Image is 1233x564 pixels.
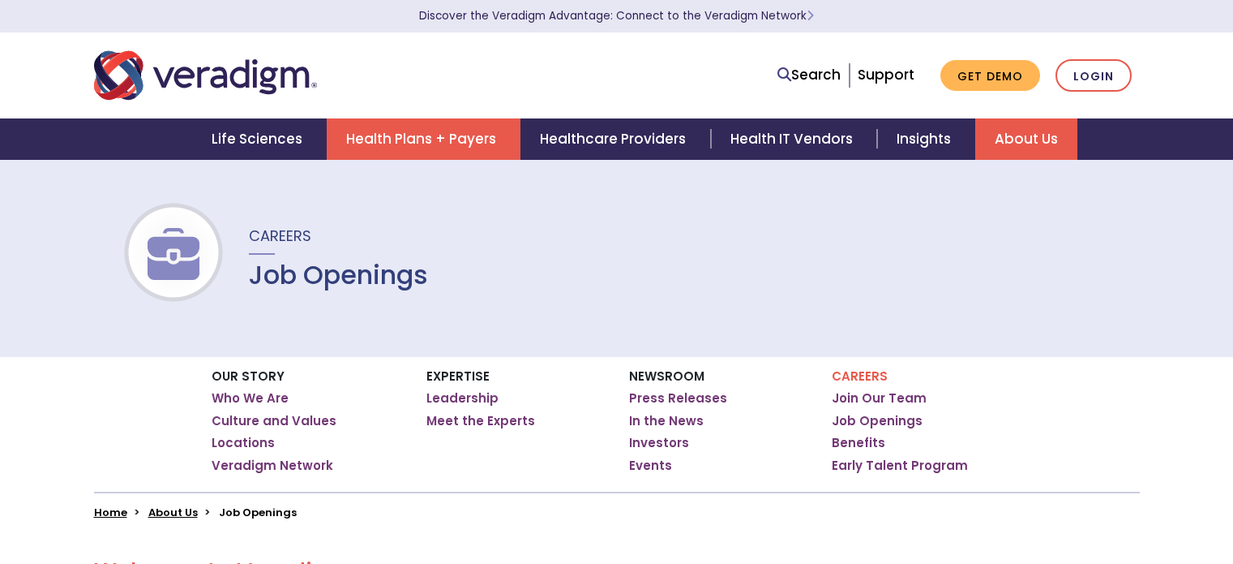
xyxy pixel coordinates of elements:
[629,413,704,429] a: In the News
[877,118,975,160] a: Insights
[212,435,275,451] a: Locations
[192,118,327,160] a: Life Sciences
[807,8,814,24] span: Learn More
[249,260,428,291] h1: Job Openings
[212,390,289,407] a: Who We Are
[777,64,841,86] a: Search
[1055,59,1132,93] a: Login
[629,435,689,451] a: Investors
[148,505,198,520] a: About Us
[327,118,520,160] a: Health Plans + Payers
[419,8,814,24] a: Discover the Veradigm Advantage: Connect to the Veradigm NetworkLearn More
[520,118,710,160] a: Healthcare Providers
[426,390,499,407] a: Leadership
[212,413,336,429] a: Culture and Values
[629,390,727,407] a: Press Releases
[832,435,885,451] a: Benefits
[629,458,672,474] a: Events
[249,226,311,246] span: Careers
[940,60,1040,92] a: Get Demo
[94,49,317,102] img: Veradigm logo
[832,458,968,474] a: Early Talent Program
[711,118,877,160] a: Health IT Vendors
[858,65,914,84] a: Support
[832,413,923,429] a: Job Openings
[94,505,127,520] a: Home
[832,390,927,407] a: Join Our Team
[975,118,1077,160] a: About Us
[212,458,333,474] a: Veradigm Network
[426,413,535,429] a: Meet the Experts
